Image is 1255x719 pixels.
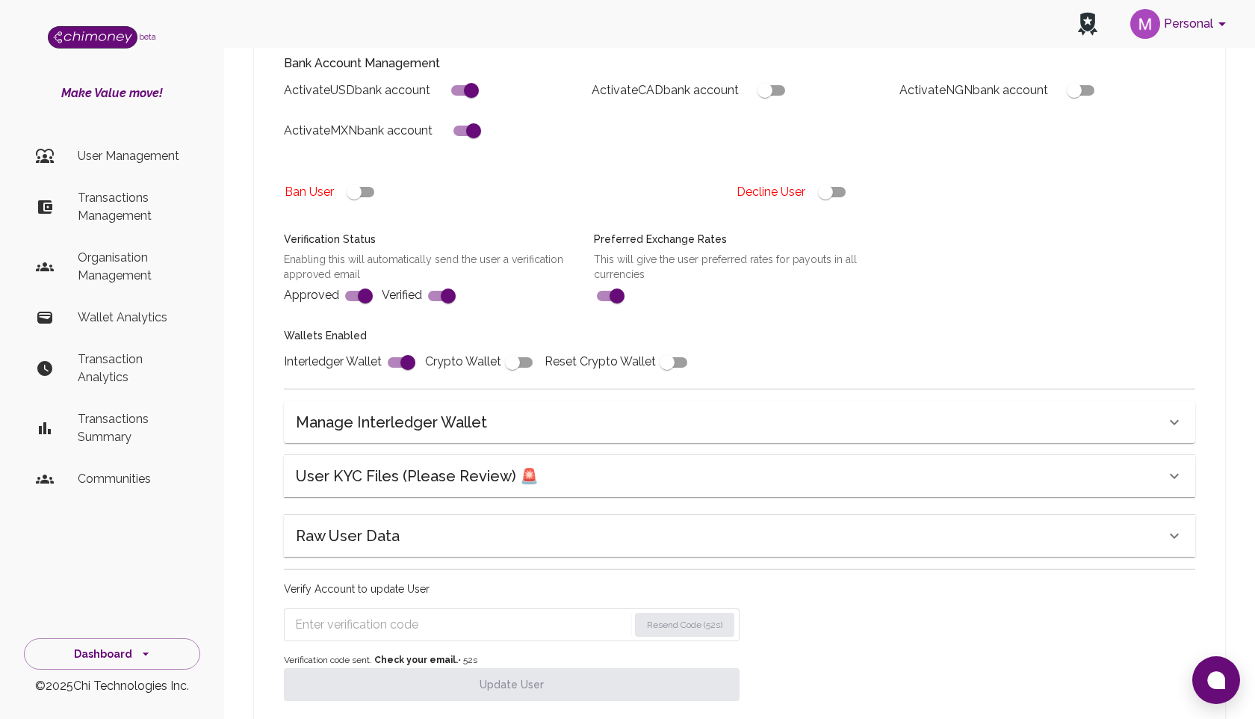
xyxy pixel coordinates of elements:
img: Logo [48,26,137,49]
h6: Activate MXN bank account [284,120,433,141]
input: Enter verification code [295,613,628,637]
p: Ban User [285,183,334,201]
div: User KYC Files (Please Review) 🚨 [284,455,1195,497]
div: Raw User Data [284,515,1195,557]
p: This will give the user preferred rates for payouts in all currencies [594,252,886,282]
span: beta [139,32,156,41]
h6: Wallets Enabled [284,328,731,345]
div: Approved Verified [266,214,576,310]
p: Wallet Analytics [78,309,188,327]
p: Bank Account Management [284,55,1195,72]
p: Transaction Analytics [78,351,188,386]
button: account of current user [1124,4,1237,43]
h6: Activate NGN bank account [899,80,1048,101]
h6: Verification Status [284,232,576,248]
p: Communities [78,470,188,488]
h6: Activate USD bank account [284,80,430,101]
p: Transactions Summary [78,410,188,446]
p: Enabling this will automatically send the user a verification approved email [284,252,576,282]
h6: Manage Interledger Wallet [296,410,487,434]
button: Dashboard [24,638,200,670]
h6: Activate CAD bank account [592,80,739,101]
div: Interledger Wallet Crypto Wallet Reset Crypto Wallet [266,310,731,377]
p: Verify Account to update User [284,581,740,596]
p: Decline User [737,183,805,201]
p: Organisation Management [78,249,188,285]
span: Verification code sent. • 52 s [284,653,740,668]
button: Update User [284,668,740,701]
h6: Raw User Data [296,524,400,548]
p: Transactions Management [78,189,188,225]
strong: Check your email. [374,655,458,665]
h6: User KYC Files (Please Review) 🚨 [296,464,539,488]
h6: Preferred Exchange Rates [594,232,886,248]
button: Open chat window [1192,656,1240,704]
button: Resend Code (52s) [635,613,734,637]
img: avatar [1130,9,1160,39]
p: User Management [78,147,188,165]
div: Manage Interledger Wallet [284,401,1195,443]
